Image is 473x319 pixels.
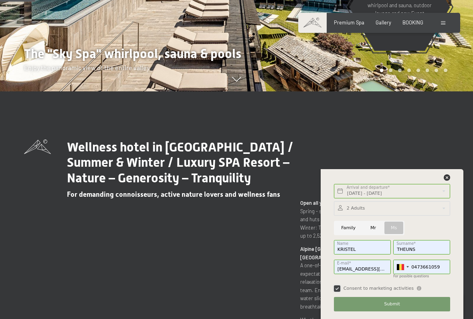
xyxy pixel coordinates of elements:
input: 0470 12 34 56 [393,260,450,274]
p: Spring - summer - autumn: Explore over 80 open alpine pastures and huts in the [GEOGRAPHIC_DATA].... [300,199,449,240]
button: Submit [334,297,450,311]
div: Carousel Page 4 [407,69,411,72]
div: Belgium (België): +32 [394,260,411,274]
div: Carousel Page 1 (Current Slide) [380,69,384,72]
strong: Open all year – every season, pure magic! [300,200,394,206]
span: For demanding connoisseurs, active nature lovers and wellness fans [67,190,280,198]
a: Gallery [376,19,391,26]
span: Consent to marketing activities [344,285,414,292]
span: Submit [384,301,400,307]
a: Premium Spa [334,19,364,26]
div: Carousel Page 8 [444,69,447,72]
div: Carousel Page 2 [389,69,392,72]
a: BOOKING [402,19,423,26]
div: Carousel Pagination [377,69,447,72]
strong: Alpine [GEOGRAPHIC_DATA] Schwarzenstein in the [GEOGRAPHIC_DATA] – [GEOGRAPHIC_DATA]: [300,246,416,260]
p: A one-of-a-kind wellness hotel that exceeds even the highest expectations. Here, unforgettable da... [300,245,449,311]
div: Carousel Page 5 [416,69,420,72]
label: For possible questions [393,275,429,278]
span: Wellness hotel in [GEOGRAPHIC_DATA] / Summer & Winter / Luxury SPA Resort – Nature – Generosity –... [67,139,293,186]
div: Carousel Page 7 [435,69,438,72]
div: Carousel Page 3 [398,69,402,72]
div: Carousel Page 6 [426,69,429,72]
